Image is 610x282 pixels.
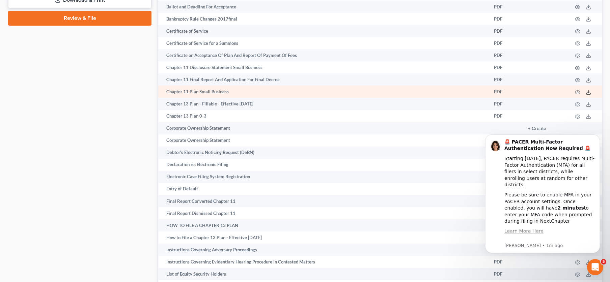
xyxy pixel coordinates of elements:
[158,231,489,244] td: How to File a Chapter 13 Plan - Effective [DATE]
[489,268,523,280] td: PDF
[158,134,489,147] td: Corporate Ownership Statement
[489,49,523,61] td: PDF
[158,25,489,37] td: Certificate of Service
[489,86,523,98] td: PDF
[158,159,489,171] td: Declaration re: Electronic Filing
[158,147,489,159] td: Debtor's Electronic Noticing Request (DeBN)
[489,61,523,73] td: PDF
[158,219,489,231] td: HOW TO FILE A CHAPTER 13 PLAN
[489,13,523,25] td: PDF
[158,122,489,134] td: Corporate Ownership Statement
[475,124,610,264] iframe: Intercom notifications message
[587,259,603,275] iframe: Intercom live chat
[158,1,489,13] td: Ballot and Deadline For Acceptance
[158,13,489,25] td: Bankruptcy Rule Changes 2017final
[158,171,489,183] td: Electronic Case Filing System Registration
[158,244,489,256] td: Instructions Governing Adversary Proceedings
[158,49,489,61] td: Certificate on Acceptance Of Plan And Report Of Payment Of Fees
[158,268,489,280] td: List of Equity Security Holders
[489,110,523,122] td: PDF
[158,37,489,49] td: Certificate of Service for a Summons
[489,73,523,86] td: PDF
[489,1,523,13] td: PDF
[489,37,523,49] td: PDF
[601,259,606,264] span: 5
[158,183,489,195] td: Entry of Default
[8,11,151,26] a: Review & File
[158,110,489,122] td: Chapter 13 Plan 0-3
[158,256,489,268] td: Instructions Governing Evidentiary Hearing Procedure in Contested Matters
[158,73,489,86] td: Chapter 11 Final Report And Application For Final Decree
[158,195,489,207] td: Final Report Converted Chapter 11
[489,25,523,37] td: PDF
[158,207,489,219] td: Final Report Dismissed Chapter 11
[489,98,523,110] td: PDF
[158,98,489,110] td: Chapter 13 Plan - Fillable - Effective [DATE]
[158,86,489,98] td: Chapter 11 Plan Small Business
[158,61,489,73] td: Chapter 11 Disclosure Statement Small Business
